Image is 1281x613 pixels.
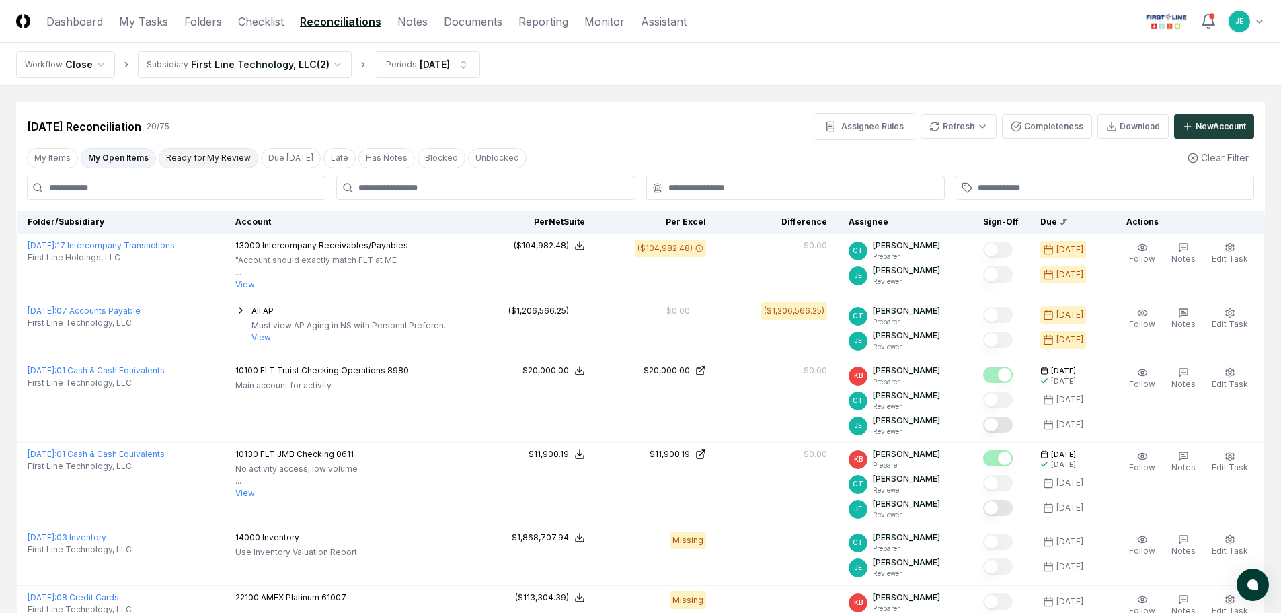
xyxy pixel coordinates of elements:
div: [DATE] [1056,561,1083,573]
button: Mark complete [983,593,1013,610]
span: CT [853,538,863,548]
p: Reviewer [873,402,940,412]
span: Notes [1171,462,1196,472]
button: JE [1227,9,1251,34]
button: $20,000.00 [522,365,585,377]
button: Late [323,148,356,168]
span: 10130 [235,449,258,459]
button: $1,868,707.94 [512,532,585,544]
button: Notes [1169,365,1198,393]
div: ($104,982.48) [514,240,569,252]
th: Folder/Subsidiary [17,211,225,234]
button: My Items [27,148,78,168]
button: My Open Items [81,148,156,168]
button: Mark complete [983,417,1013,433]
nav: breadcrumb [16,51,480,78]
button: $11,900.19 [529,448,585,460]
a: Reconciliations [300,13,381,30]
button: Has Notes [358,148,415,168]
button: Mark complete [983,534,1013,550]
th: Difference [717,211,838,234]
a: Checklist [238,13,284,30]
a: My Tasks [119,13,168,30]
a: [DATE]:01 Cash & Cash Equivalents [28,365,165,375]
p: [PERSON_NAME] [873,498,940,510]
span: Notes [1171,319,1196,329]
button: Mark complete [983,392,1013,408]
div: $0.00 [804,240,827,252]
p: Use Inventory Valuation Report [235,546,357,558]
span: 22100 [235,592,259,602]
div: Subsidiary [147,59,188,71]
div: [DATE] [1056,502,1083,514]
button: Edit Task [1209,305,1251,333]
button: Edit Task [1209,448,1251,476]
div: Missing [670,591,706,609]
span: 10100 [235,365,258,375]
span: Edit Task [1212,462,1248,472]
span: Follow [1129,379,1155,389]
button: Follow [1126,448,1158,476]
p: Reviewer [873,427,940,437]
span: [DATE] : [28,240,56,250]
span: [DATE] [1051,366,1076,376]
button: Mark complete [983,242,1013,258]
span: Notes [1171,254,1196,264]
img: Logo [16,14,30,28]
p: Reviewer [873,510,940,520]
button: View [235,487,255,499]
span: [DATE] [1051,449,1076,460]
p: [PERSON_NAME] [873,448,940,460]
button: Mark complete [983,558,1013,575]
button: Notes [1169,305,1198,333]
span: [DATE] : [28,449,56,459]
p: Reviewer [873,485,940,495]
a: Reporting [518,13,568,30]
p: Preparer [873,252,940,262]
span: CT [853,311,863,321]
p: Preparer [873,544,940,554]
button: Mark complete [983,266,1013,283]
p: [PERSON_NAME] [873,240,940,252]
div: $20,000.00 [522,365,569,377]
p: [PERSON_NAME] [873,264,940,277]
div: [DATE] [1056,334,1083,346]
span: JE [854,563,862,573]
span: 13000 [235,240,260,250]
button: Edit Task [1209,532,1251,560]
p: "Account should exactly match FLT at ME ... [235,254,408,279]
span: Intercompany Receivables/Payables [262,240,408,250]
button: Follow [1126,365,1158,393]
p: Reviewer [873,277,940,287]
button: Follow [1126,305,1158,333]
span: First Line Holdings, LLC [28,252,120,264]
span: AMEX Platinum 61007 [261,592,346,602]
span: 14000 [235,532,260,542]
span: [DATE] : [28,305,56,316]
p: Must view AP Aging in NS with Personal Preferen... [251,320,450,332]
div: [DATE] [1056,268,1083,281]
span: FLT JMB Checking 0611 [260,449,354,459]
span: FLT Truist Checking Operations 8980 [260,365,409,375]
a: $11,900.19 [607,448,706,460]
p: [PERSON_NAME] [873,556,940,569]
span: Notes [1171,379,1196,389]
div: Missing [670,532,706,549]
p: [PERSON_NAME] [873,330,940,342]
div: [DATE] [1056,419,1083,431]
button: View [235,279,255,291]
button: Completeness [1002,114,1092,139]
p: Preparer [873,460,940,470]
p: [PERSON_NAME] [873,532,940,544]
p: [PERSON_NAME] [873,414,940,427]
button: ($113,304.39) [515,591,585,604]
span: CT [853,396,863,406]
span: [DATE] : [28,532,56,542]
div: [DATE] [1051,460,1076,470]
th: Per Excel [596,211,717,234]
button: Clear Filter [1182,145,1254,170]
th: Per NetSuite [475,211,596,234]
div: ($113,304.39) [515,591,569,604]
a: [DATE]:08 Credit Cards [28,592,119,602]
a: Documents [444,13,502,30]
